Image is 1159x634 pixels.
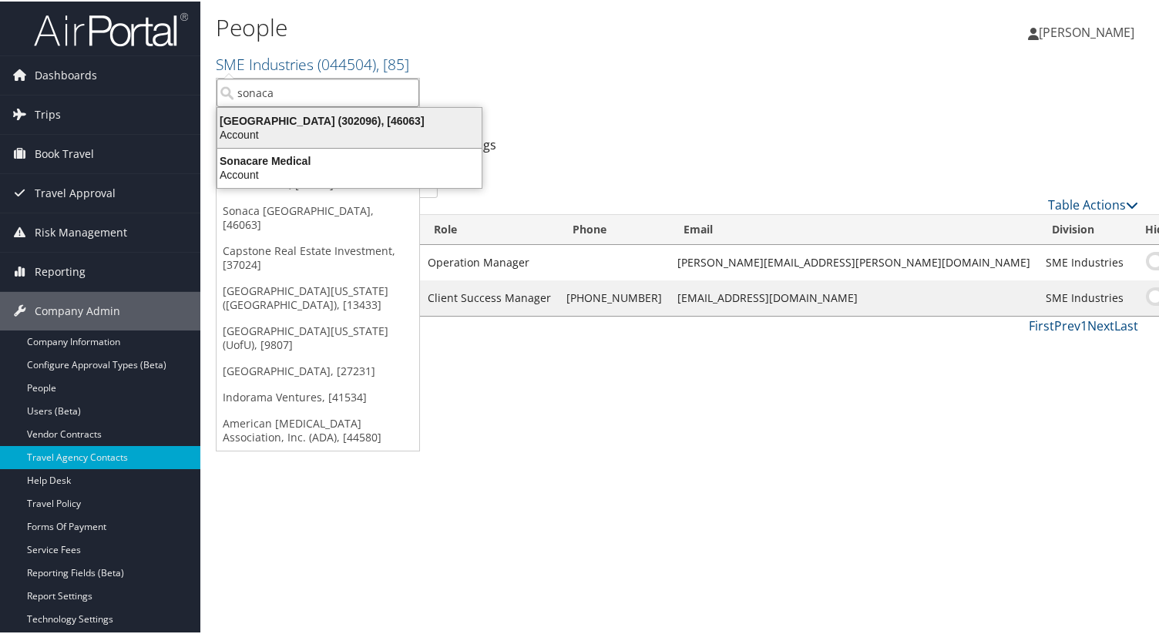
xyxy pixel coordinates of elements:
[35,212,127,250] span: Risk Management
[217,196,419,236] a: Sonaca [GEOGRAPHIC_DATA], [46063]
[216,52,409,73] a: SME Industries
[559,279,670,314] td: [PHONE_NUMBER]
[670,213,1038,243] th: Email: activate to sort column ascending
[217,77,419,106] input: Search Accounts
[1029,316,1054,333] a: First
[217,317,419,357] a: [GEOGRAPHIC_DATA][US_STATE] (UofU), [9807]
[670,243,1038,279] td: [PERSON_NAME][EMAIL_ADDRESS][PERSON_NAME][DOMAIN_NAME]
[208,153,491,166] div: Sonacare Medical
[1038,279,1131,314] td: SME Industries
[1038,243,1131,279] td: SME Industries
[1054,316,1080,333] a: Prev
[217,357,419,383] a: [GEOGRAPHIC_DATA], [27231]
[1080,316,1087,333] a: 1
[35,173,116,211] span: Travel Approval
[35,55,97,93] span: Dashboards
[670,279,1038,314] td: [EMAIL_ADDRESS][DOMAIN_NAME]
[317,52,376,73] span: ( 044504 )
[35,94,61,133] span: Trips
[376,52,409,73] span: , [ 85 ]
[1087,316,1114,333] a: Next
[217,277,419,317] a: [GEOGRAPHIC_DATA][US_STATE] ([GEOGRAPHIC_DATA]), [13433]
[420,213,559,243] th: Role: activate to sort column ascending
[208,112,491,126] div: [GEOGRAPHIC_DATA] (302096), [46063]
[35,290,120,329] span: Company Admin
[34,10,188,46] img: airportal-logo.png
[35,251,86,290] span: Reporting
[216,10,838,42] h1: People
[559,213,670,243] th: Phone
[1114,316,1138,333] a: Last
[217,236,419,277] a: Capstone Real Estate Investment, [37024]
[1028,8,1150,54] a: [PERSON_NAME]
[420,279,559,314] td: Client Success Manager
[1038,213,1131,243] th: Division: activate to sort column ascending
[35,133,94,172] span: Book Travel
[217,409,419,449] a: American [MEDICAL_DATA] Association, Inc. (ADA), [44580]
[1048,195,1138,212] a: Table Actions
[208,126,491,140] div: Account
[217,383,419,409] a: Indorama Ventures, [41534]
[208,166,491,180] div: Account
[1039,22,1134,39] span: [PERSON_NAME]
[420,243,559,279] td: Operation Manager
